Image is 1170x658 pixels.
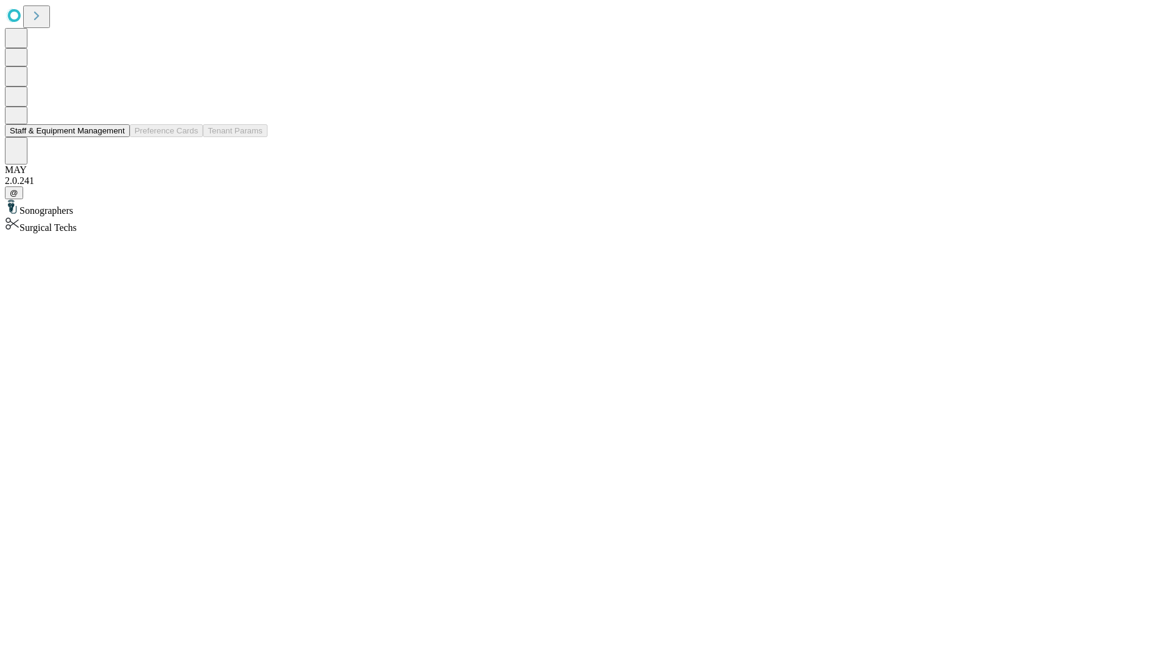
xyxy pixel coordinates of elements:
[10,188,18,197] span: @
[5,175,1165,186] div: 2.0.241
[5,164,1165,175] div: MAY
[203,124,268,137] button: Tenant Params
[130,124,203,137] button: Preference Cards
[5,199,1165,216] div: Sonographers
[5,186,23,199] button: @
[5,124,130,137] button: Staff & Equipment Management
[5,216,1165,233] div: Surgical Techs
